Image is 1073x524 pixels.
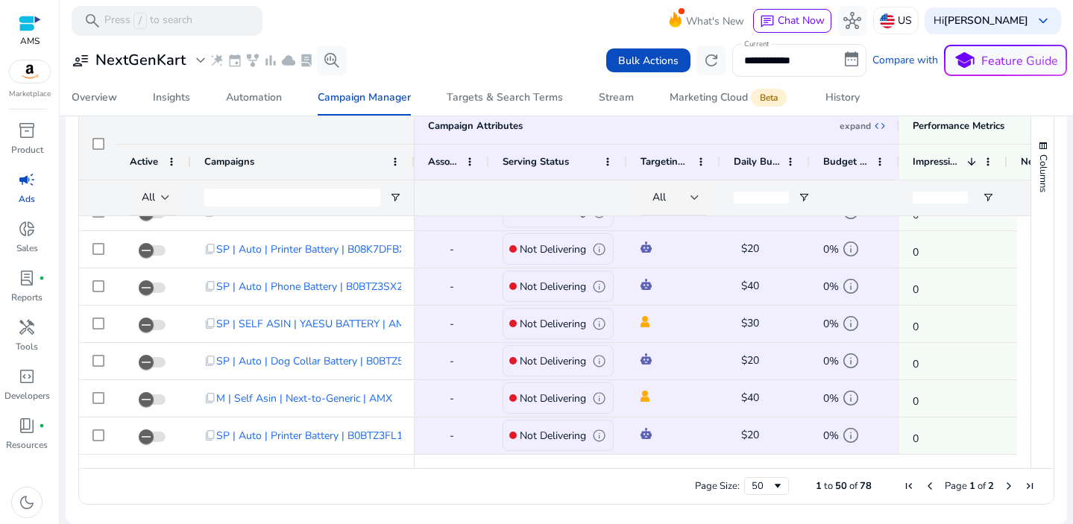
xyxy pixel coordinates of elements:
button: hub [837,6,867,36]
span: Active [130,155,158,168]
span: content_copy [204,392,216,404]
span: 2 [988,479,994,493]
span: search_insights [323,51,341,69]
div: History [825,92,860,103]
p: Product [11,143,43,157]
span: refresh [702,51,720,69]
img: us.svg [880,13,895,28]
div: Insights [153,92,190,103]
p: Not Delivering [520,346,586,376]
span: Columns [1036,154,1050,192]
div: Next Page [1003,480,1015,492]
p: Marketplace [9,89,51,100]
mat-icon: edit [793,350,812,372]
div: - [428,346,476,376]
span: content_copy [204,243,216,255]
div: - [428,383,476,414]
h3: NextGenKart [95,51,186,69]
span: content_copy [204,318,216,329]
b: [PERSON_NAME] [944,13,1028,28]
span: 0% [823,383,839,414]
span: info [592,354,606,368]
p: Resources [6,438,48,452]
span: SP | Auto | Phone Battery | B0BTZ3SX28 | AMX [216,271,441,302]
span: donut_small [18,220,36,238]
img: amazon.svg [10,60,50,83]
span: SP | Auto | Printer Battery | B08K7DFBXV | AMX [216,234,445,265]
span: of [849,479,858,493]
span: content_copy [204,206,216,218]
span: content_copy [204,280,216,292]
span: handyman [18,318,36,336]
span: info [592,429,606,443]
div: Performance Metrics [913,119,1004,133]
p: Sales [16,242,38,255]
p: Press to search [104,13,192,29]
button: schoolFeature Guide [944,45,1067,76]
div: Targets & Search Terms [447,92,563,103]
span: $20 [741,242,759,256]
span: info [592,280,606,294]
span: of [978,479,986,493]
span: 1 [816,479,822,493]
div: Stream [599,92,634,103]
span: Beta [751,89,787,107]
span: bar_chart [263,53,278,68]
div: Last Page [1024,480,1036,492]
div: - [428,271,476,302]
span: SP | Auto | Printer Battery | B0BTZ3FL1H | AMX [216,420,443,451]
span: Campaigns [204,155,254,168]
span: 50 [835,479,847,493]
span: 0 [913,423,965,447]
button: refresh [696,45,726,75]
span: campaign [18,171,36,189]
p: Reports [11,291,43,304]
span: info [842,389,860,407]
span: SP | SELF ASIN | YAESU BATTERY | AMX [216,309,412,339]
span: Serving Status [503,155,569,168]
span: 0 [913,312,965,335]
p: Not Delivering [520,234,586,265]
span: 0 [913,237,965,261]
mat-icon: edit [793,312,812,335]
span: school [954,50,975,72]
span: SP | Auto | Dog Collar Battery | B0BTZ5WPYJ | AMX [216,346,462,376]
p: Not Delivering [520,309,586,339]
span: 0% [823,420,839,451]
div: - [428,234,476,265]
span: lab_profile [299,53,314,68]
span: Targeting Type [641,155,690,168]
span: $100 [741,204,765,218]
span: Budget Used [823,155,869,168]
span: fiber_manual_record [39,275,45,281]
span: / [133,13,147,29]
span: All [652,190,666,204]
div: Marketing Cloud [670,92,790,104]
span: search [84,12,101,30]
div: - [428,309,476,339]
div: Previous Page [924,480,936,492]
button: Open Filter Menu [982,192,994,203]
p: AMS [19,34,41,48]
p: Hi [934,16,1028,26]
div: 50 [752,479,772,493]
div: First Page [903,480,915,492]
span: wand_stars [210,53,224,68]
span: info [842,203,860,221]
div: Campaign Attributes [428,119,523,133]
div: Page Size: [695,479,740,493]
span: 0 [913,386,965,410]
p: Ads [19,192,35,206]
span: info [592,391,606,405]
span: M | Self Asin | Next-to-Generic | AMX [216,383,392,414]
span: info [842,277,860,295]
span: 0% [823,346,839,376]
span: Associated Rules [428,155,459,168]
span: $30 [741,316,759,330]
span: content_copy [204,429,216,441]
span: cloud [281,53,296,68]
span: info [592,205,606,219]
p: US [898,7,912,34]
span: info [842,426,860,444]
span: 1 [969,479,975,493]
